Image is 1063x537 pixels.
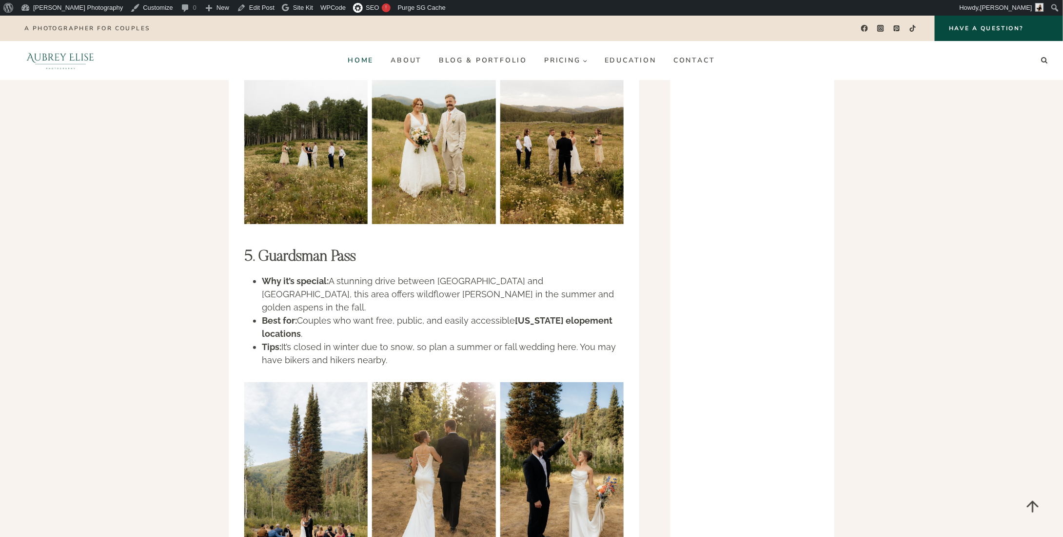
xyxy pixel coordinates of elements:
[596,53,665,68] a: Education
[536,53,596,68] button: Child menu of Pricing
[366,4,379,11] span: SEO
[906,21,920,36] a: TikTok
[262,342,281,352] strong: Tips:
[244,249,356,265] strong: 5. Guardsman Pass
[262,314,624,340] li: Couples who want free, public, and easily accessible .
[262,315,297,326] strong: Best for:
[431,53,536,68] a: Blog & Portfolio
[244,39,368,224] img: mountain elopement in park city
[1017,491,1048,522] a: Scroll to top
[339,53,382,68] a: Home
[890,21,904,36] a: Pinterest
[382,3,391,12] div: !
[372,39,495,224] img: bride and groom at guardsman pass
[262,340,624,367] li: It’s closed in winter due to snow, so plan a summer or fall wedding here. You may have bikers and...
[665,53,724,68] a: Contact
[262,315,612,339] strong: [US_STATE] elopement locations
[500,39,624,224] img: elopement at guardsman pass
[262,274,624,314] li: A stunning drive between [GEOGRAPHIC_DATA] and [GEOGRAPHIC_DATA], this area offers wildflower [PE...
[857,21,871,36] a: Facebook
[382,53,431,68] a: About
[935,16,1063,41] a: Have a Question?
[24,25,150,32] p: A photographer for couples
[980,4,1032,11] span: [PERSON_NAME]
[293,4,313,11] span: Site Kit
[874,21,888,36] a: Instagram
[339,53,724,68] nav: Primary
[1038,54,1051,67] button: View Search Form
[262,276,329,286] strong: Why it’s special:
[12,41,109,80] img: Aubrey Elise Photography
